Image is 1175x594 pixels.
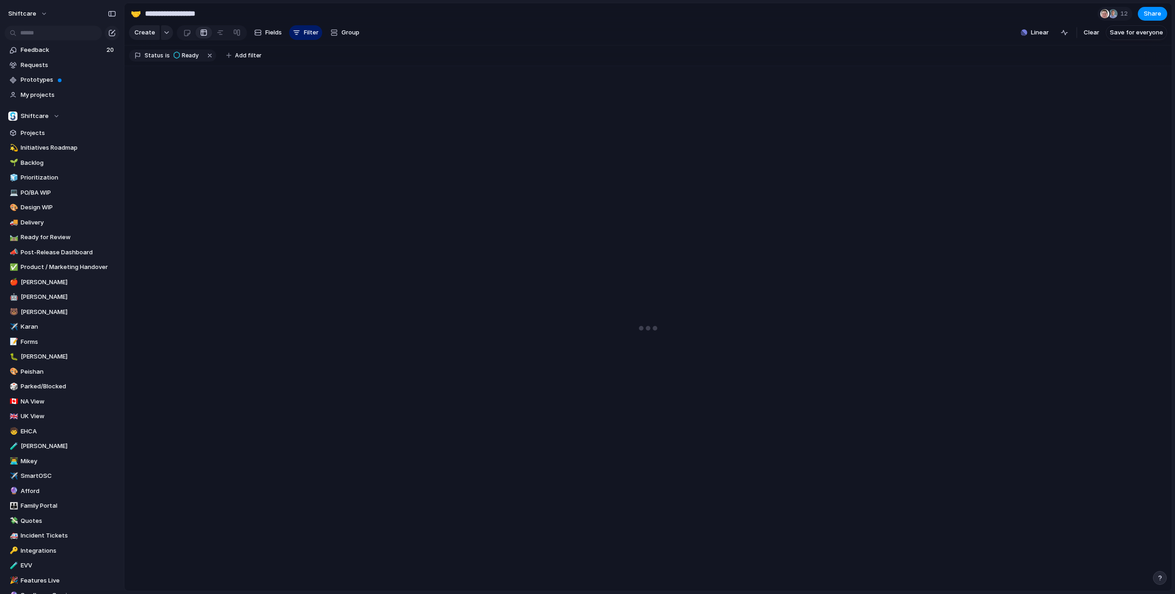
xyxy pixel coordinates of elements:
a: 💫Initiatives Roadmap [5,141,119,155]
div: 🧒 [10,426,16,437]
div: 🐻[PERSON_NAME] [5,305,119,319]
span: Group [341,28,359,37]
div: ✅ [10,262,16,273]
a: Prototypes [5,73,119,87]
button: 🤝 [129,6,143,21]
div: 🤝 [131,7,141,20]
span: Status [145,51,163,60]
button: shiftcare [4,6,52,21]
button: Fields [251,25,285,40]
div: 🎉 [10,575,16,586]
button: 🐛 [8,352,17,361]
span: Projects [21,129,116,138]
span: Linear [1031,28,1049,37]
span: EHCA [21,427,116,436]
span: Parked/Blocked [21,382,116,391]
button: 🧒 [8,427,17,436]
div: 🐛 [10,352,16,362]
div: ✅Product / Marketing Handover [5,260,119,274]
a: 🎉Features Live [5,574,119,588]
span: [PERSON_NAME] [21,308,116,317]
a: My projects [5,88,119,102]
button: 🧊 [8,173,17,182]
button: 🐻 [8,308,17,317]
span: 20 [106,45,116,55]
div: 🧒EHCA [5,425,119,438]
span: [PERSON_NAME] [21,292,116,302]
span: shiftcare [8,9,36,18]
span: PO/BA WIP [21,188,116,197]
div: 📝Forms [5,335,119,349]
button: Shiftcare [5,109,119,123]
div: 🚚Delivery [5,216,119,230]
a: 🛤️Ready for Review [5,230,119,244]
span: Ready [182,51,199,60]
a: 👪Family Portal [5,499,119,513]
a: 📣Post-Release Dashboard [5,246,119,259]
button: 💸 [8,516,17,526]
a: 🔮Afford [5,484,119,498]
button: 📝 [8,337,17,347]
span: Prioritization [21,173,116,182]
a: 🐛[PERSON_NAME] [5,350,119,364]
span: Karan [21,322,116,331]
span: SmartOSC [21,471,116,481]
a: 💻PO/BA WIP [5,186,119,200]
span: Share [1144,9,1161,18]
span: Forms [21,337,116,347]
span: Quotes [21,516,116,526]
span: My projects [21,90,116,100]
button: 💫 [8,143,17,152]
button: 🔑 [8,546,17,555]
button: 🧪 [8,561,17,570]
div: 🎨 [10,202,16,213]
button: Clear [1080,25,1103,40]
span: [PERSON_NAME] [21,352,116,361]
span: Prototypes [21,75,116,84]
a: 🧪[PERSON_NAME] [5,439,119,453]
div: 🇬🇧 [10,411,16,422]
span: Product / Marketing Handover [21,263,116,272]
button: 👨‍💻 [8,457,17,466]
a: 🧊Prioritization [5,171,119,185]
div: 🔑 [10,545,16,556]
a: 🚑Incident Tickets [5,529,119,543]
span: Delivery [21,218,116,227]
button: 🇨🇦 [8,397,17,406]
a: 🍎[PERSON_NAME] [5,275,119,289]
div: 💸Quotes [5,514,119,528]
div: 🌱Backlog [5,156,119,170]
span: Incident Tickets [21,531,116,540]
div: ✈️ [10,471,16,482]
div: ✈️SmartOSC [5,469,119,483]
a: Projects [5,126,119,140]
a: 🎲Parked/Blocked [5,380,119,393]
span: EVV [21,561,116,570]
a: 🤖[PERSON_NAME] [5,290,119,304]
div: 👪 [10,501,16,511]
button: 🚚 [8,218,17,227]
button: ✈️ [8,471,17,481]
a: ✈️Karan [5,320,119,334]
button: 🎨 [8,203,17,212]
span: Peishan [21,367,116,376]
a: 🔑Integrations [5,544,119,558]
button: Filter [289,25,322,40]
div: 🎨Peishan [5,365,119,379]
button: 💻 [8,188,17,197]
span: Ready for Review [21,233,116,242]
button: 🎉 [8,576,17,585]
button: Create [129,25,160,40]
span: Post-Release Dashboard [21,248,116,257]
div: 🧊 [10,173,16,183]
span: [PERSON_NAME] [21,442,116,451]
span: UK View [21,412,116,421]
a: Feedback20 [5,43,119,57]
